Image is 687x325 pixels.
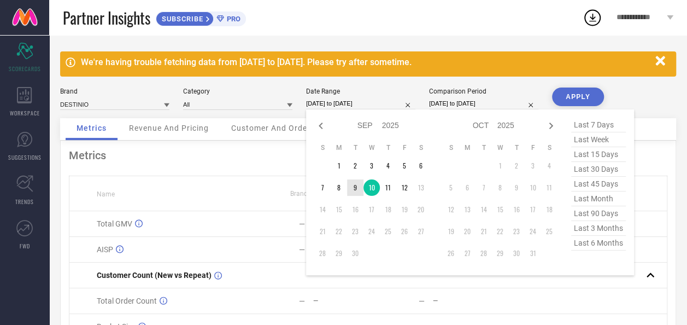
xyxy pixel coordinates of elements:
[475,223,492,240] td: Tue Oct 21 2025
[443,223,459,240] td: Sun Oct 19 2025
[418,297,424,305] div: —
[380,179,396,196] td: Thu Sep 11 2025
[571,236,626,251] span: last 6 months
[508,143,525,152] th: Thursday
[525,158,541,174] td: Fri Oct 03 2025
[508,201,525,218] td: Thu Oct 16 2025
[443,143,459,152] th: Sunday
[8,153,42,161] span: SUGGESTIONS
[97,190,115,198] span: Name
[492,201,508,218] td: Wed Oct 15 2025
[508,179,525,196] td: Thu Oct 09 2025
[314,245,331,262] td: Sun Sep 28 2025
[492,158,508,174] td: Wed Oct 01 2025
[97,219,132,228] span: Total GMV
[459,201,475,218] td: Mon Oct 13 2025
[347,223,363,240] td: Tue Sep 23 2025
[97,245,113,254] span: AISP
[544,119,557,132] div: Next month
[363,201,380,218] td: Wed Sep 17 2025
[331,245,347,262] td: Mon Sep 29 2025
[429,98,538,109] input: Select comparison period
[571,132,626,147] span: last week
[363,179,380,196] td: Wed Sep 10 2025
[347,158,363,174] td: Tue Sep 02 2025
[129,124,209,132] span: Revenue And Pricing
[541,143,557,152] th: Saturday
[314,143,331,152] th: Sunday
[97,271,212,280] span: Customer Count (New vs Repeat)
[571,191,626,206] span: last month
[475,179,492,196] td: Tue Oct 07 2025
[396,158,413,174] td: Fri Sep 05 2025
[396,179,413,196] td: Fri Sep 12 2025
[347,179,363,196] td: Tue Sep 09 2025
[571,221,626,236] span: last 3 months
[347,201,363,218] td: Tue Sep 16 2025
[347,245,363,262] td: Tue Sep 30 2025
[459,179,475,196] td: Mon Oct 06 2025
[413,201,429,218] td: Sat Sep 20 2025
[443,245,459,262] td: Sun Oct 26 2025
[380,201,396,218] td: Thu Sep 18 2025
[331,179,347,196] td: Mon Sep 08 2025
[231,124,315,132] span: Customer And Orders
[77,124,107,132] span: Metrics
[475,143,492,152] th: Tuesday
[69,149,667,162] div: Metrics
[492,143,508,152] th: Wednesday
[541,201,557,218] td: Sat Oct 18 2025
[60,88,169,95] div: Brand
[541,179,557,196] td: Sat Oct 11 2025
[475,245,492,262] td: Tue Oct 28 2025
[10,109,40,117] span: WORKSPACE
[525,201,541,218] td: Fri Oct 17 2025
[459,245,475,262] td: Mon Oct 27 2025
[331,223,347,240] td: Mon Sep 22 2025
[306,88,415,95] div: Date Range
[314,119,327,132] div: Previous month
[525,179,541,196] td: Fri Oct 10 2025
[525,143,541,152] th: Friday
[363,158,380,174] td: Wed Sep 03 2025
[363,143,380,152] th: Wednesday
[347,143,363,152] th: Tuesday
[459,143,475,152] th: Monday
[156,15,206,23] span: SUBSCRIBE
[380,223,396,240] td: Thu Sep 25 2025
[15,198,34,206] span: TRENDS
[525,223,541,240] td: Fri Oct 24 2025
[432,297,487,305] div: —
[331,143,347,152] th: Monday
[541,158,557,174] td: Sat Oct 04 2025
[571,177,626,191] span: last 45 days
[20,242,30,250] span: FWD
[443,201,459,218] td: Sun Oct 12 2025
[380,143,396,152] th: Thursday
[81,57,650,67] div: We're having trouble fetching data from [DATE] to [DATE]. Please try after sometime.
[571,147,626,162] span: last 15 days
[396,201,413,218] td: Fri Sep 19 2025
[492,179,508,196] td: Wed Oct 08 2025
[492,245,508,262] td: Wed Oct 29 2025
[380,158,396,174] td: Thu Sep 04 2025
[396,223,413,240] td: Fri Sep 26 2025
[331,158,347,174] td: Mon Sep 01 2025
[363,223,380,240] td: Wed Sep 24 2025
[443,179,459,196] td: Sun Oct 05 2025
[429,88,538,95] div: Comparison Period
[508,245,525,262] td: Thu Oct 30 2025
[183,88,292,95] div: Category
[299,297,305,305] div: —
[156,9,246,26] a: SUBSCRIBEPRO
[459,223,475,240] td: Mon Oct 20 2025
[313,297,368,305] div: —
[396,143,413,152] th: Friday
[413,223,429,240] td: Sat Sep 27 2025
[299,245,305,254] div: —
[224,15,240,23] span: PRO
[525,245,541,262] td: Fri Oct 31 2025
[97,297,157,305] span: Total Order Count
[571,118,626,132] span: last 7 days
[63,7,150,29] span: Partner Insights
